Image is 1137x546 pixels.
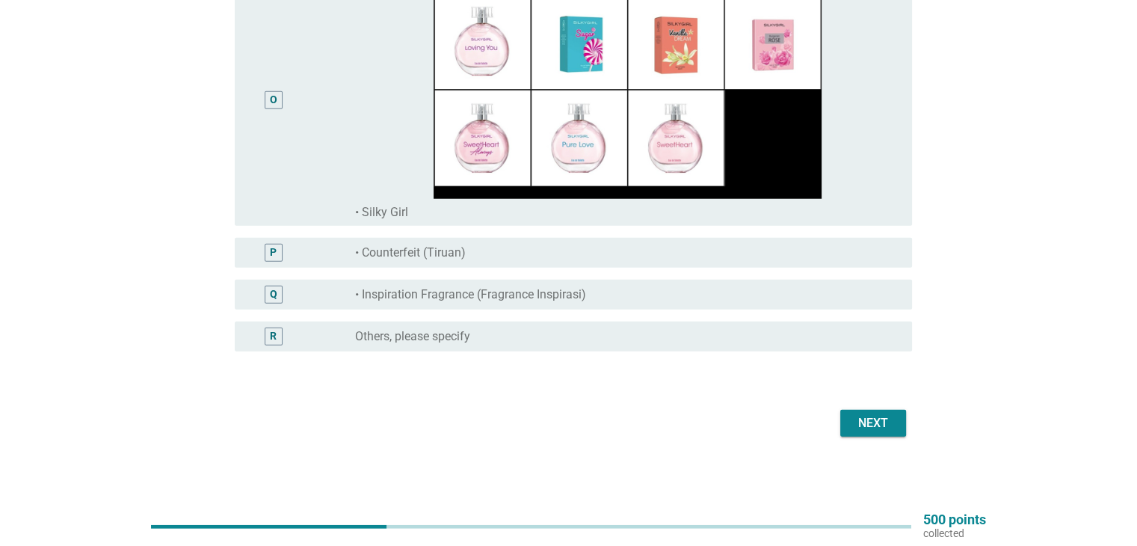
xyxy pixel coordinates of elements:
[923,527,986,540] p: collected
[923,513,986,527] p: 500 points
[270,93,277,108] div: O
[270,245,277,261] div: P
[355,245,466,260] label: • Counterfeit (Tiruan)
[355,329,470,344] label: Others, please specify
[840,410,906,437] button: Next
[852,414,894,432] div: Next
[355,205,408,220] label: • Silky Girl
[270,287,277,303] div: Q
[355,287,586,302] label: • Inspiration Fragrance (Fragrance Inspirasi)
[270,329,277,345] div: R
